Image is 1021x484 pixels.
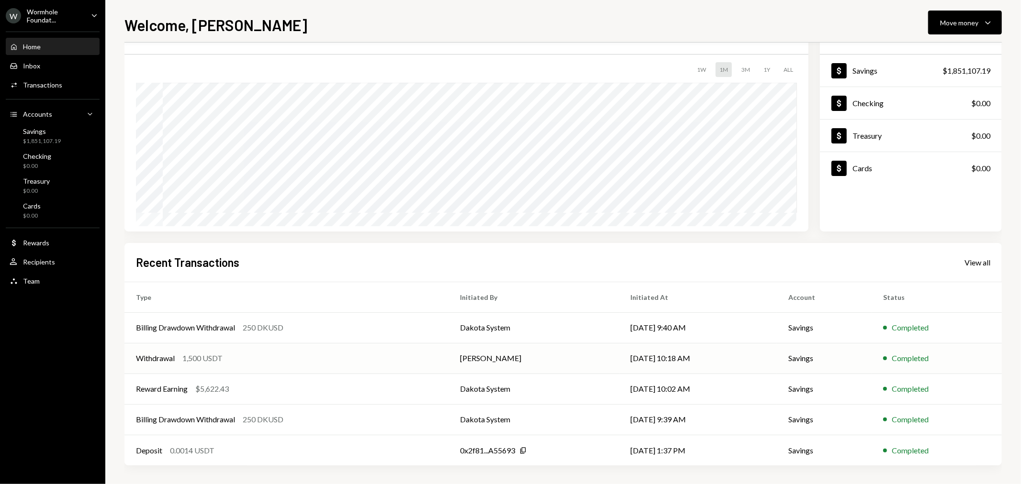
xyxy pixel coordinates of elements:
[780,62,797,77] div: ALL
[23,202,41,210] div: Cards
[942,65,990,77] div: $1,851,107.19
[693,62,710,77] div: 1W
[182,352,223,364] div: 1,500 USDT
[619,404,777,435] td: [DATE] 9:39 AM
[619,312,777,343] td: [DATE] 9:40 AM
[619,374,777,404] td: [DATE] 10:02 AM
[23,110,52,118] div: Accounts
[6,57,100,74] a: Inbox
[6,105,100,122] a: Accounts
[170,445,214,456] div: 0.0014 USDT
[892,445,929,456] div: Completed
[853,99,884,108] div: Checking
[971,130,990,142] div: $0.00
[23,62,40,70] div: Inbox
[820,55,1002,87] a: Savings$1,851,107.19
[6,76,100,93] a: Transactions
[136,254,239,270] h2: Recent Transactions
[892,383,929,395] div: Completed
[965,258,990,267] div: View all
[23,187,50,195] div: $0.00
[892,352,929,364] div: Completed
[940,18,978,28] div: Move money
[449,374,619,404] td: Dakota System
[777,312,872,343] td: Savings
[619,343,777,374] td: [DATE] 10:18 AM
[23,137,61,145] div: $1,851,107.19
[23,258,55,266] div: Recipients
[738,62,754,77] div: 3M
[243,414,283,425] div: 250 DKUSD
[6,174,100,197] a: Treasury$0.00
[971,98,990,109] div: $0.00
[892,322,929,333] div: Completed
[6,199,100,222] a: Cards$0.00
[136,352,175,364] div: Withdrawal
[23,152,51,160] div: Checking
[136,322,235,333] div: Billing Drawdown Withdrawal
[124,282,449,312] th: Type
[27,8,83,24] div: Wormhole Foundat...
[23,239,49,247] div: Rewards
[777,282,872,312] th: Account
[449,312,619,343] td: Dakota System
[136,383,188,395] div: Reward Earning
[777,374,872,404] td: Savings
[820,152,1002,184] a: Cards$0.00
[23,212,41,220] div: $0.00
[6,124,100,147] a: Savings$1,851,107.19
[965,257,990,267] a: View all
[853,164,872,173] div: Cards
[449,343,619,374] td: [PERSON_NAME]
[820,87,1002,119] a: Checking$0.00
[872,282,1002,312] th: Status
[853,131,882,140] div: Treasury
[136,445,162,456] div: Deposit
[6,8,21,23] div: W
[892,414,929,425] div: Completed
[195,383,229,395] div: $5,622.43
[6,253,100,270] a: Recipients
[853,66,877,75] div: Savings
[449,404,619,435] td: Dakota System
[6,272,100,289] a: Team
[243,322,283,333] div: 250 DKUSD
[820,120,1002,152] a: Treasury$0.00
[619,282,777,312] th: Initiated At
[716,62,732,77] div: 1M
[449,282,619,312] th: Initiated By
[777,435,872,465] td: Savings
[124,15,307,34] h1: Welcome, [PERSON_NAME]
[777,404,872,435] td: Savings
[971,163,990,174] div: $0.00
[928,11,1002,34] button: Move money
[23,81,62,89] div: Transactions
[23,177,50,185] div: Treasury
[23,43,41,51] div: Home
[23,162,51,170] div: $0.00
[6,149,100,172] a: Checking$0.00
[460,445,516,456] div: 0x2f81...A55693
[23,127,61,135] div: Savings
[777,343,872,374] td: Savings
[6,234,100,251] a: Rewards
[760,62,774,77] div: 1Y
[136,414,235,425] div: Billing Drawdown Withdrawal
[619,435,777,465] td: [DATE] 1:37 PM
[23,277,40,285] div: Team
[6,38,100,55] a: Home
